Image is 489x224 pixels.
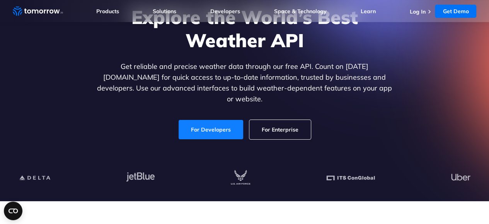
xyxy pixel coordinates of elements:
[4,202,22,220] button: Open CMP widget
[435,5,476,18] a: Get Demo
[361,8,376,15] a: Learn
[274,8,327,15] a: Space & Technology
[13,5,63,17] a: Home link
[249,120,311,139] a: For Enterprise
[153,8,176,15] a: Solutions
[409,8,425,15] a: Log In
[210,8,240,15] a: Developers
[95,5,394,52] h1: Explore the World’s Best Weather API
[96,8,119,15] a: Products
[95,61,394,104] p: Get reliable and precise weather data through our free API. Count on [DATE][DOMAIN_NAME] for quic...
[179,120,243,139] a: For Developers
